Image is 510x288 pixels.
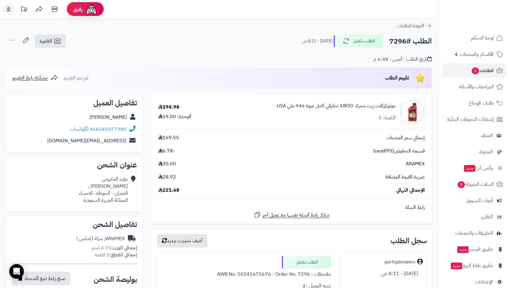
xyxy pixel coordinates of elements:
img: logo-2.png [468,17,504,30]
div: [DATE] - 8:11 ص [344,268,423,280]
div: رابط السلة [154,204,429,211]
h2: الطلب #7296 [389,35,432,48]
button: الطلب مكتمل [334,35,383,48]
span: جديد [451,263,462,269]
span: -6.78 [158,148,175,155]
span: السلات المتروكة [457,180,494,189]
strong: إجمالي القطع: [109,251,137,259]
span: لوحة التحكم [471,34,494,42]
small: 5 قطعة [95,251,137,259]
span: التطبيقات والخدمات [455,229,493,237]
button: نسخ رابط تتبع الشحنة [12,272,70,285]
div: 194.98 [158,104,179,111]
div: ARAMEX [76,235,125,242]
h2: عنوان الشحن [11,161,137,169]
span: الأقسام والمنتجات [460,50,494,59]
span: 30.00 [158,160,176,167]
h2: بوليصة الشحن [94,276,137,283]
a: شارك رابط السلة نفسها مع عميل آخر [254,211,329,219]
strong: إجمالي الوزن: [111,244,137,252]
span: الإعدادات [475,278,493,286]
a: وآتس آبجديد [442,161,506,175]
span: تطبيق المتجر [457,245,493,254]
span: مشاركة رابط التقييم [12,74,48,82]
a: واتساب [70,125,88,133]
a: الطلبات3 [442,63,506,78]
div: مؤيد العكروش [PERSON_NAME] ، العمران - الحوطة ، الاحساء المملكة العربية السعودية [79,176,128,204]
span: جديد [464,165,475,172]
a: [PERSON_NAME] [90,113,127,121]
span: التقارير [481,213,493,221]
span: قسيمة التخفيض(saudi95) [373,148,425,155]
span: العودة للطلبات [397,22,424,29]
small: 4.75 كجم [92,244,137,252]
span: العملاء [481,131,493,140]
a: لوحة التحكم [442,31,506,45]
div: partspioneers [385,259,416,266]
a: موتوركرافت زيت محرك 5W30 تخليقي كامل عبوة 946 ملي USA [277,102,396,109]
h2: تفاصيل الشحن [11,221,137,228]
span: 169.55 [158,134,179,141]
span: ضريبة القيمة المضافة [385,174,425,181]
a: الفاتورة [35,34,66,48]
a: المدونة [442,144,506,159]
span: الفاتورة [40,37,52,45]
span: رفيق [73,6,83,13]
img: Motorcraft%205W%2030%20Full%20Synthetic%20Motor%20Oil_288x288.jpg.renditions.original-90x90.png [401,100,424,124]
a: المراجعات والأسئلة [442,79,506,94]
span: ARAMEX [406,160,425,167]
a: التقارير [442,209,506,224]
div: تاريخ الطلب : أمس - 6:48 م [374,56,432,63]
span: المراجعات والأسئلة [459,83,494,91]
span: جديد [457,246,469,253]
div: الكمية: 5 [379,114,396,121]
a: تطبيق نقاط البيعجديد [442,258,506,273]
button: أضف تحديث جديد [157,234,207,248]
span: طلبات الإرجاع [469,99,494,107]
a: 966545077380 [90,125,126,133]
a: العودة للطلبات [397,22,432,29]
a: العملاء [442,128,506,143]
span: 3 [472,67,479,74]
span: الطلبات [471,66,494,75]
a: مشاركة رابط التقييم [12,74,58,82]
span: 28.92 [158,174,176,181]
span: المدونة [479,148,493,156]
span: وآتس آب [463,164,493,172]
a: أدوات التسويق [442,193,506,208]
h3: سجل الطلب [390,237,427,244]
span: الإجمالي النهائي [396,187,425,194]
a: تحديثات المنصة [16,3,32,17]
a: [EMAIL_ADDRESS][DOMAIN_NAME] [47,137,126,144]
span: تقييم الطلب [385,74,409,82]
a: إشعارات التحويلات البنكية [442,112,506,127]
div: الوحدة: 39.00 [158,113,191,120]
a: تطبيق المتجرجديد [442,242,506,257]
span: 221.68 [158,187,179,194]
small: [DATE] - 8:11 ص [302,38,333,44]
img: ai-face.png [85,3,98,15]
span: شارك رابط السلة نفسها مع عميل آخر [263,212,329,219]
span: 8 [458,181,465,188]
div: Open Intercom Messenger [9,264,24,279]
span: إشعارات التحويلات البنكية [447,115,494,124]
div: الطلب مكتمل [282,256,331,268]
span: ( شركة أرامكس ) [76,235,106,242]
a: طلبات الإرجاع [442,96,506,110]
a: التطبيقات والخدمات [442,226,506,240]
span: لم يتم التقييم [63,74,88,82]
div: ملاحظات : AWB No. 50241675676 - Order No. 7296 [160,268,331,280]
a: السلات المتروكة8 [442,177,506,192]
h2: تفاصيل العميل [11,99,137,107]
span: أدوات التسويق [466,196,493,205]
span: نسخ رابط تتبع الشحنة [25,275,65,282]
span: تطبيق نقاط البيع [450,261,493,270]
span: إجمالي سعر المنتجات [386,134,425,141]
